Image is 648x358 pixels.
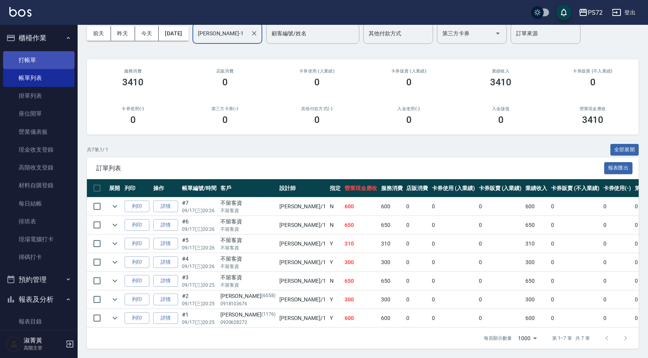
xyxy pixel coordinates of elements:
td: 650 [343,216,379,234]
td: 300 [343,253,379,272]
button: 前天 [87,26,111,41]
th: 卡券販賣 (入業績) [477,179,524,197]
h2: 入金儲值 [464,106,537,111]
td: 650 [343,272,379,290]
button: 預約管理 [3,270,75,290]
th: 業績收入 [523,179,549,197]
td: 300 [523,253,549,272]
td: 300 [523,291,549,309]
h3: 0 [314,77,320,88]
p: 不留客資 [220,282,275,289]
td: #4 [180,253,218,272]
button: 列印 [125,201,149,213]
button: expand row [109,256,121,268]
button: 全部展開 [610,144,639,156]
td: 600 [343,309,379,327]
td: 0 [601,235,633,253]
button: 列印 [125,256,149,268]
a: 高階收支登錄 [3,159,75,176]
a: 排班表 [3,213,75,230]
p: 不留客資 [220,226,275,233]
td: 650 [523,272,549,290]
a: 現場電腦打卡 [3,230,75,248]
button: 列印 [125,219,149,231]
img: Logo [9,7,31,17]
p: 09/17 (三) 20:25 [182,282,217,289]
button: 昨天 [111,26,135,41]
button: expand row [109,275,121,287]
a: 詳情 [153,219,178,231]
th: 操作 [151,179,180,197]
td: Y [328,235,343,253]
p: 0918103676 [220,300,275,307]
button: expand row [109,294,121,305]
td: 0 [549,291,601,309]
p: 高階主管 [24,344,63,351]
td: N [328,216,343,234]
td: 0 [477,291,524,309]
td: 0 [430,235,477,253]
td: 0 [404,291,430,309]
td: #6 [180,216,218,234]
td: 0 [430,253,477,272]
p: 每頁顯示數量 [484,335,512,342]
td: [PERSON_NAME] /1 [277,309,328,327]
td: 0 [601,253,633,272]
button: 列印 [125,238,149,250]
h2: 卡券使用(-) [96,106,170,111]
p: 第 1–7 筆 共 7 筆 [552,335,590,342]
td: 650 [523,216,549,234]
td: 0 [601,309,633,327]
a: 報表目錄 [3,313,75,330]
div: PS72 [588,8,603,17]
td: 0 [549,235,601,253]
div: 不留客資 [220,273,275,282]
h2: 第三方卡券(-) [188,106,262,111]
td: 0 [477,309,524,327]
a: 帳單列表 [3,69,75,87]
th: 展開 [107,179,123,197]
td: Y [328,253,343,272]
td: [PERSON_NAME] /1 [277,216,328,234]
a: 詳情 [153,201,178,213]
p: 09/17 (三) 20:25 [182,300,217,307]
button: 登出 [609,5,639,20]
td: 310 [523,235,549,253]
p: 09/17 (三) 20:26 [182,207,217,214]
div: 不留客資 [220,199,275,207]
h3: 0 [590,77,596,88]
td: Y [328,291,343,309]
td: N [328,197,343,216]
button: 報表匯出 [604,162,633,174]
a: 每日結帳 [3,195,75,213]
td: [PERSON_NAME] /1 [277,253,328,272]
th: 卡券使用(-) [601,179,633,197]
th: 指定 [328,179,343,197]
h2: 卡券販賣 (不入業績) [556,69,629,74]
h2: 卡券使用 (入業績) [280,69,353,74]
h3: 3410 [122,77,144,88]
h2: 入金使用(-) [372,106,445,111]
h2: 營業現金應收 [556,106,629,111]
td: 310 [379,235,405,253]
td: 0 [601,291,633,309]
p: 不留客資 [220,263,275,270]
p: 不留客資 [220,244,275,251]
img: Person [6,336,22,352]
td: 0 [477,272,524,290]
button: 列印 [125,294,149,306]
td: 0 [430,216,477,234]
td: 0 [430,197,477,216]
td: 300 [379,291,405,309]
td: 600 [379,197,405,216]
th: 卡券販賣 (不入業績) [549,179,601,197]
td: 310 [343,235,379,253]
button: Clear [249,28,260,39]
td: 0 [430,272,477,290]
td: 0 [404,216,430,234]
p: 0920628272 [220,319,275,326]
td: 0 [477,216,524,234]
button: 列印 [125,312,149,324]
h3: 0 [222,77,228,88]
button: 今天 [135,26,159,41]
